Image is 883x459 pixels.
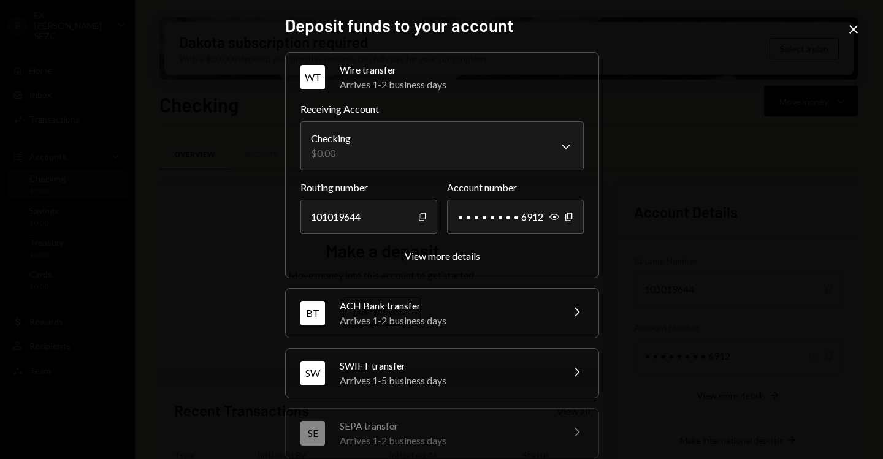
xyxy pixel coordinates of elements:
div: WTWire transferArrives 1-2 business days [300,102,584,263]
button: SESEPA transferArrives 1-2 business days [286,409,598,458]
div: SWIFT transfer [340,358,554,373]
button: View more details [405,250,480,263]
label: Account number [447,180,584,195]
div: View more details [405,250,480,262]
button: WTWire transferArrives 1-2 business days [286,53,598,102]
div: Arrives 1-5 business days [340,373,554,388]
div: Arrives 1-2 business days [340,433,554,448]
div: ACH Bank transfer [340,298,554,313]
div: SEPA transfer [340,419,554,433]
div: Wire transfer [340,63,584,77]
div: WT [300,65,325,89]
div: SE [300,421,325,446]
div: BT [300,301,325,325]
h2: Deposit funds to your account [285,13,598,37]
div: • • • • • • • • 6912 [447,200,584,234]
div: 101019644 [300,200,437,234]
div: Arrives 1-2 business days [340,77,584,92]
button: BTACH Bank transferArrives 1-2 business days [286,289,598,338]
label: Receiving Account [300,102,584,116]
button: SWSWIFT transferArrives 1-5 business days [286,349,598,398]
label: Routing number [300,180,437,195]
div: SW [300,361,325,385]
button: Receiving Account [300,121,584,170]
div: Arrives 1-2 business days [340,313,554,328]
